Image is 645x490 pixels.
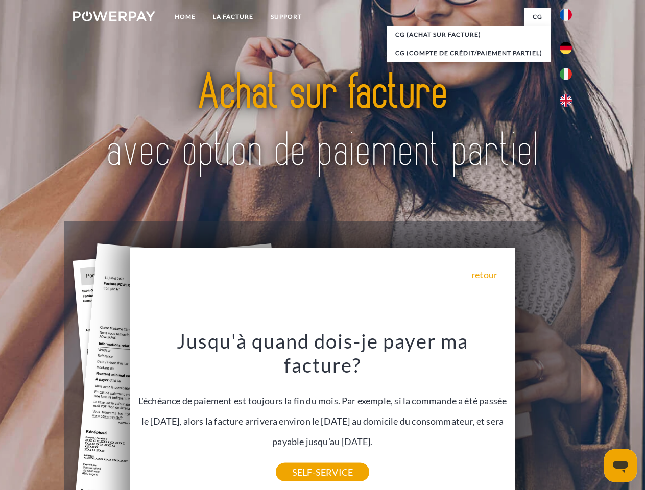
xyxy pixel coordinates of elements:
[204,8,262,26] a: LA FACTURE
[262,8,310,26] a: Support
[387,44,551,62] a: CG (Compte de crédit/paiement partiel)
[98,49,547,195] img: title-powerpay_fr.svg
[166,8,204,26] a: Home
[560,68,572,80] img: it
[604,449,637,482] iframe: Bouton de lancement de la fenêtre de messagerie
[136,329,509,472] div: L'échéance de paiement est toujours la fin du mois. Par exemple, si la commande a été passée le [...
[136,329,509,378] h3: Jusqu'à quand dois-je payer ma facture?
[560,42,572,54] img: de
[560,94,572,107] img: en
[73,11,155,21] img: logo-powerpay-white.svg
[387,26,551,44] a: CG (achat sur facture)
[560,9,572,21] img: fr
[276,463,369,481] a: SELF-SERVICE
[524,8,551,26] a: CG
[471,270,497,279] a: retour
